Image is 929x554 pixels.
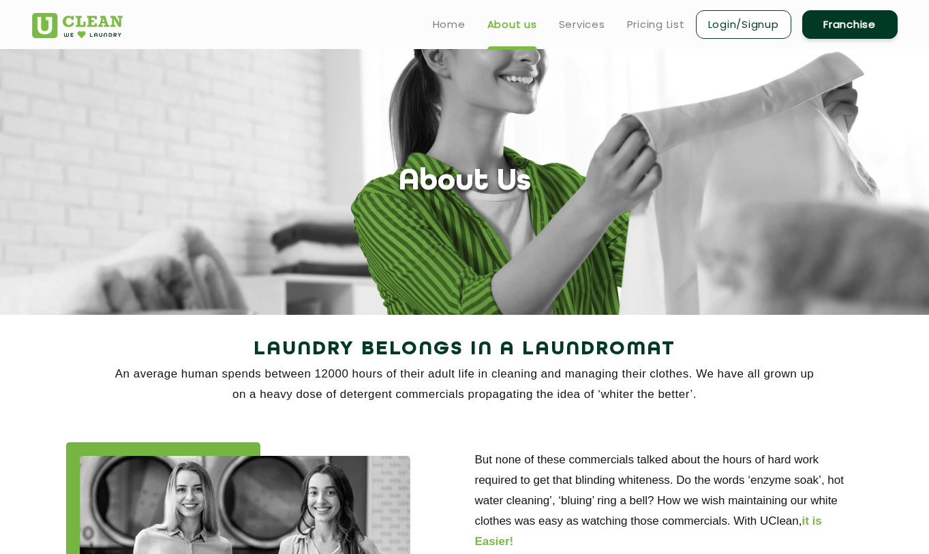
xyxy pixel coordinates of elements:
a: Services [559,16,605,33]
a: Login/Signup [696,10,791,39]
p: But none of these commercials talked about the hours of hard work required to get that blinding w... [475,450,864,552]
h1: About Us [399,165,531,200]
a: Pricing List [627,16,685,33]
a: About us [487,16,537,33]
p: An average human spends between 12000 hours of their adult life in cleaning and managing their cl... [32,364,898,405]
a: Franchise [802,10,898,39]
h2: Laundry Belongs in a Laundromat [32,333,898,366]
img: UClean Laundry and Dry Cleaning [32,13,123,38]
a: Home [433,16,466,33]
